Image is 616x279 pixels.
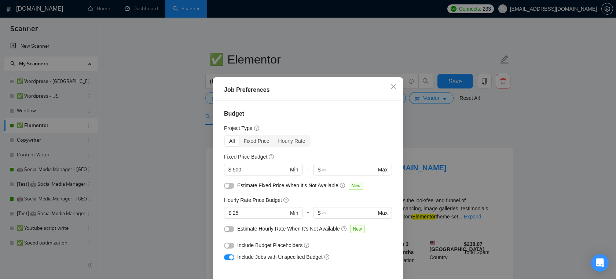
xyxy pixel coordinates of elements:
[224,153,267,161] h5: Fixed Price Budget
[228,209,231,217] span: $
[390,84,396,90] span: close
[224,109,392,118] h4: Budget
[350,225,365,233] span: New
[269,153,275,159] span: question-circle
[290,209,298,217] span: Min
[233,209,289,217] input: 0
[591,254,609,272] div: Open Intercom Messenger
[318,209,320,217] span: $
[237,182,338,188] span: Estimate Fixed Price When It’s Not Available
[233,166,289,174] input: 0
[340,182,346,188] span: question-circle
[237,242,302,248] span: Include Budget Placeholders
[224,86,392,94] div: Job Preferences
[237,254,323,260] span: Include Jobs with Unspecified Budget
[322,166,376,174] input: ∞
[304,242,310,248] span: question-circle
[302,207,313,225] div: -
[239,136,274,146] div: Fixed Price
[224,124,253,132] h5: Project Type
[384,77,403,97] button: Close
[225,136,239,146] div: All
[237,226,340,232] span: Estimate Hourly Rate When It’s Not Available
[378,166,388,174] span: Max
[378,209,388,217] span: Max
[341,225,347,231] span: question-circle
[283,197,289,203] span: question-circle
[318,166,320,174] span: $
[322,209,376,217] input: ∞
[224,196,282,204] h5: Hourly Rate Price Budget
[349,182,363,190] span: New
[290,166,298,174] span: Min
[254,125,260,131] span: question-circle
[228,166,231,174] span: $
[302,164,313,181] div: -
[274,136,310,146] div: Hourly Rate
[324,254,330,260] span: question-circle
